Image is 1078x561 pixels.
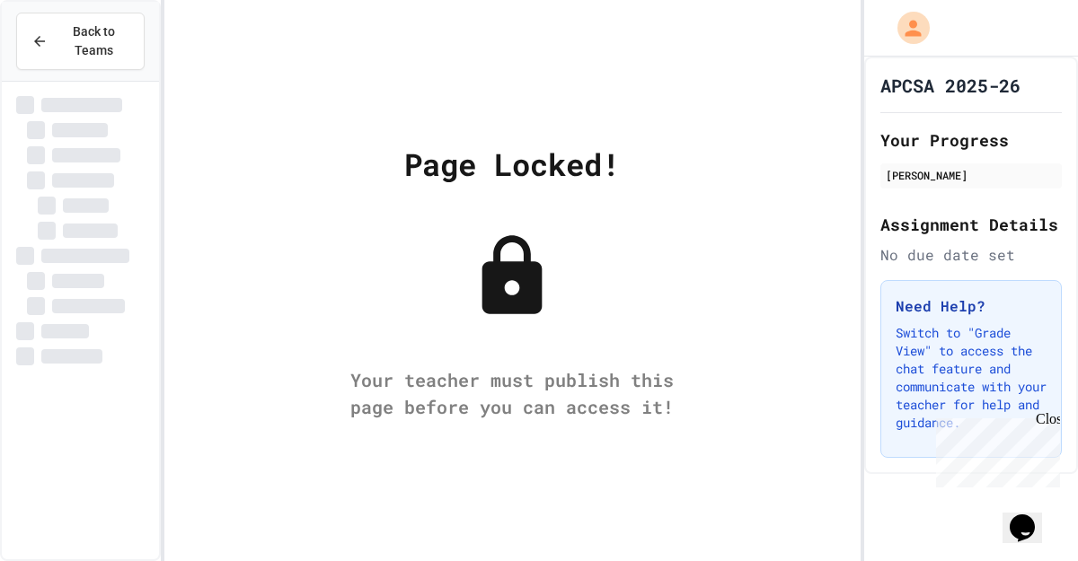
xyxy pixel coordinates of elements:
p: Switch to "Grade View" to access the chat feature and communicate with your teacher for help and ... [896,324,1047,432]
div: Your teacher must publish this page before you can access it! [332,366,692,420]
h2: Your Progress [880,127,1062,153]
div: My Account [879,7,934,48]
div: No due date set [880,244,1062,266]
iframe: chat widget [929,411,1060,487]
div: [PERSON_NAME] [886,167,1056,183]
iframe: chat widget [1003,489,1060,543]
button: Back to Teams [16,13,145,70]
div: Chat with us now!Close [7,7,124,114]
h1: APCSA 2025-26 [880,73,1021,98]
div: Page Locked! [404,141,620,187]
h3: Need Help? [896,295,1047,317]
span: Back to Teams [58,22,129,60]
h2: Assignment Details [880,212,1062,237]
